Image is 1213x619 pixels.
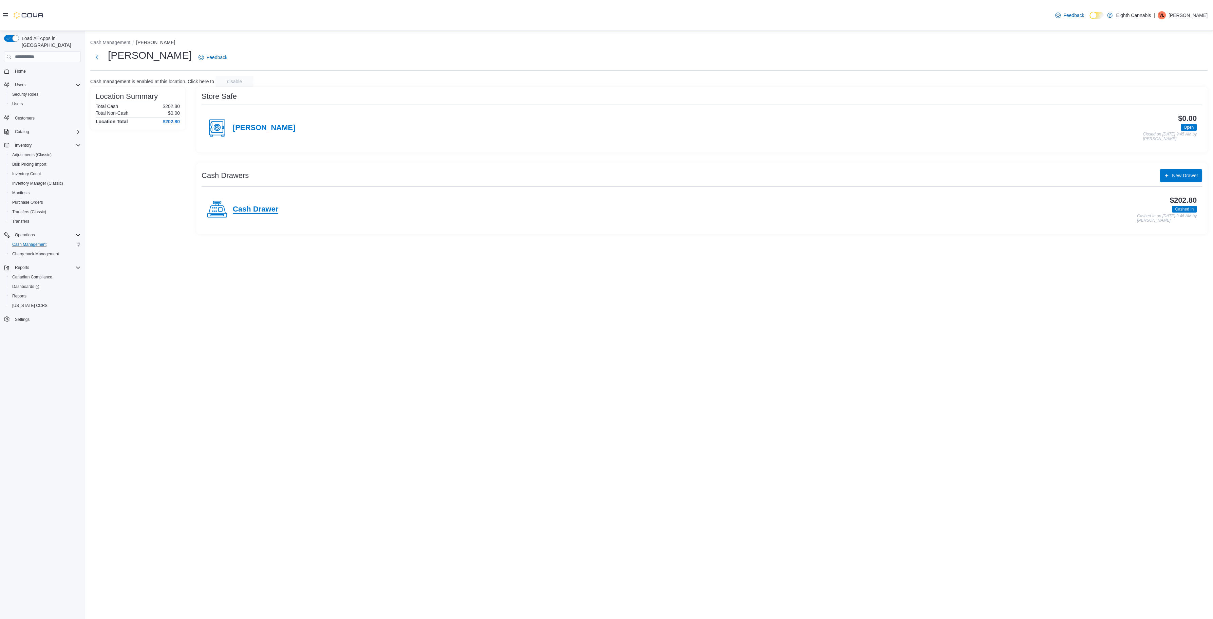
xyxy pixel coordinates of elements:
[7,150,83,160] button: Adjustments (Classic)
[12,67,81,75] span: Home
[12,200,43,205] span: Purchase Orders
[96,92,158,101] h3: Location Summary
[10,198,81,206] span: Purchase Orders
[163,104,180,109] p: $202.80
[1116,11,1151,19] p: Eighth Cannabis
[10,170,44,178] a: Inventory Count
[12,303,48,308] span: [US_STATE] CCRS
[90,79,214,84] p: Cash management is enabled at this location. Click here to
[12,171,41,177] span: Inventory Count
[10,100,25,108] a: Users
[1,127,83,136] button: Catalog
[1158,11,1166,19] div: Val Lapin
[10,240,49,249] a: Cash Management
[10,160,81,168] span: Bulk Pricing Import
[12,242,46,247] span: Cash Management
[12,81,28,89] button: Users
[7,207,83,217] button: Transfers (Classic)
[12,113,81,122] span: Customers
[12,128,32,136] button: Catalog
[96,104,118,109] h6: Total Cash
[10,217,81,225] span: Transfers
[1181,124,1197,131] span: Open
[10,217,32,225] a: Transfers
[1,66,83,76] button: Home
[1170,196,1197,204] h3: $202.80
[1169,11,1208,19] p: [PERSON_NAME]
[12,141,34,149] button: Inventory
[1154,11,1155,19] p: |
[1053,8,1087,22] a: Feedback
[10,273,81,281] span: Canadian Compliance
[12,284,39,289] span: Dashboards
[10,151,54,159] a: Adjustments (Classic)
[10,283,42,291] a: Dashboards
[96,110,129,116] h6: Total Non-Cash
[7,99,83,109] button: Users
[7,169,83,179] button: Inventory Count
[1,141,83,150] button: Inventory
[4,63,81,342] nav: Complex example
[15,115,35,121] span: Customers
[168,110,180,116] p: $0.00
[7,188,83,198] button: Manifests
[7,282,83,291] a: Dashboards
[1178,114,1197,123] h3: $0.00
[12,231,81,239] span: Operations
[10,198,46,206] a: Purchase Orders
[12,263,32,272] button: Reports
[15,317,30,322] span: Settings
[233,205,278,214] h4: Cash Drawer
[12,162,46,167] span: Bulk Pricing Import
[10,302,50,310] a: [US_STATE] CCRS
[19,35,81,49] span: Load All Apps in [GEOGRAPHIC_DATA]
[12,101,23,107] span: Users
[1159,11,1164,19] span: VL
[12,67,29,75] a: Home
[10,292,29,300] a: Reports
[96,119,128,124] h4: Location Total
[7,198,83,207] button: Purchase Orders
[10,170,81,178] span: Inventory Count
[12,293,26,299] span: Reports
[10,189,81,197] span: Manifests
[10,208,49,216] a: Transfers (Classic)
[7,249,83,259] button: Chargeback Management
[15,69,26,74] span: Home
[15,82,25,88] span: Users
[12,181,63,186] span: Inventory Manager (Classic)
[1,230,83,240] button: Operations
[12,231,38,239] button: Operations
[12,251,59,257] span: Chargeback Management
[12,81,81,89] span: Users
[7,179,83,188] button: Inventory Manager (Classic)
[7,291,83,301] button: Reports
[12,190,30,196] span: Manifests
[1160,169,1202,182] button: New Drawer
[7,160,83,169] button: Bulk Pricing Import
[7,217,83,226] button: Transfers
[12,274,52,280] span: Canadian Compliance
[108,49,192,62] h1: [PERSON_NAME]
[1137,214,1197,223] p: Cashed In on [DATE] 9:46 AM by [PERSON_NAME]
[10,208,81,216] span: Transfers (Classic)
[14,12,44,19] img: Cova
[90,40,130,45] button: Cash Management
[12,219,29,224] span: Transfers
[215,76,253,87] button: disable
[90,39,1208,47] nav: An example of EuiBreadcrumbs
[1184,124,1194,130] span: Open
[10,100,81,108] span: Users
[1063,12,1084,19] span: Feedback
[12,263,81,272] span: Reports
[1175,206,1194,212] span: Cashed In
[207,54,227,61] span: Feedback
[12,152,52,158] span: Adjustments (Classic)
[7,272,83,282] button: Canadian Compliance
[12,114,37,122] a: Customers
[10,160,49,168] a: Bulk Pricing Import
[15,265,29,270] span: Reports
[1,113,83,123] button: Customers
[15,143,32,148] span: Inventory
